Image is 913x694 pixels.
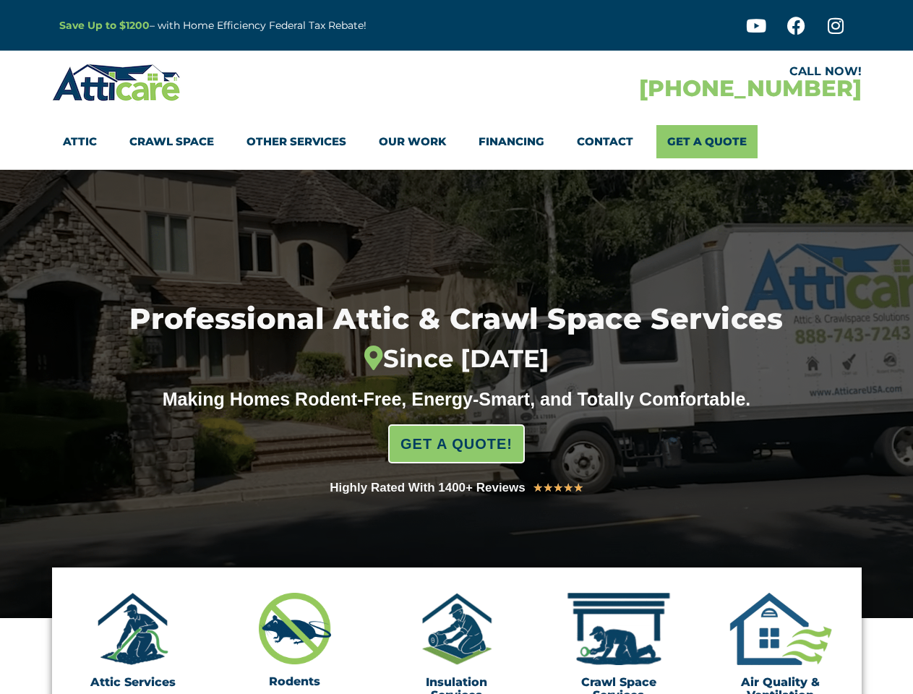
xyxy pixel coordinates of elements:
[457,66,862,77] div: CALL NOW!
[129,125,214,158] a: Crawl Space
[63,304,851,374] h1: Professional Attic & Crawl Space Services
[563,479,573,497] i: ★
[269,674,320,688] a: Rodents
[90,675,176,689] a: Attic Services
[63,125,97,158] a: Attic
[553,479,563,497] i: ★
[63,344,851,374] div: Since [DATE]
[573,479,583,497] i: ★
[543,479,553,497] i: ★
[247,125,346,158] a: Other Services
[533,479,583,497] div: 5/5
[59,17,528,34] p: – with Home Efficiency Federal Tax Rebate!
[330,478,526,498] div: Highly Rated With 1400+ Reviews
[577,125,633,158] a: Contact
[533,479,543,497] i: ★
[379,125,446,158] a: Our Work
[400,429,513,458] span: GET A QUOTE!
[135,388,779,410] div: Making Homes Rodent-Free, Energy-Smart, and Totally Comfortable.
[479,125,544,158] a: Financing
[388,424,525,463] a: GET A QUOTE!
[63,125,851,158] nav: Menu
[656,125,758,158] a: Get A Quote
[59,19,150,32] a: Save Up to $1200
